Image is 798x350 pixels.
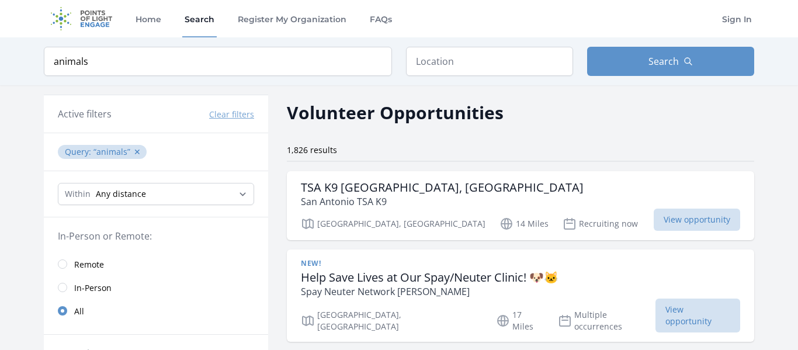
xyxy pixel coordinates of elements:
span: View opportunity [654,209,740,231]
button: Clear filters [209,109,254,120]
button: Search [587,47,754,76]
button: ✕ [134,146,141,158]
span: New! [301,259,321,268]
span: Search [648,54,679,68]
p: [GEOGRAPHIC_DATA], [GEOGRAPHIC_DATA] [301,309,482,332]
a: TSA K9 [GEOGRAPHIC_DATA], [GEOGRAPHIC_DATA] San Antonio TSA K9 [GEOGRAPHIC_DATA], [GEOGRAPHIC_DAT... [287,171,754,240]
a: In-Person [44,276,268,299]
p: 17 Miles [496,309,544,332]
a: Remote [44,252,268,276]
p: [GEOGRAPHIC_DATA], [GEOGRAPHIC_DATA] [301,217,485,231]
span: Query : [65,146,93,157]
q: animals [93,146,130,157]
p: San Antonio TSA K9 [301,195,584,209]
a: New! Help Save Lives at Our Spay/Neuter Clinic! 🐶🐱 Spay Neuter Network [PERSON_NAME] [GEOGRAPHIC_... [287,249,754,342]
select: Search Radius [58,183,254,205]
a: All [44,299,268,323]
input: Keyword [44,47,392,76]
span: 1,826 results [287,144,337,155]
h3: Active filters [58,107,112,121]
p: Spay Neuter Network [PERSON_NAME] [301,285,558,299]
span: View opportunity [655,299,740,332]
p: Multiple occurrences [558,309,655,332]
input: Location [406,47,573,76]
legend: In-Person or Remote: [58,229,254,243]
p: Recruiting now [563,217,638,231]
h3: Help Save Lives at Our Spay/Neuter Clinic! 🐶🐱 [301,271,558,285]
h3: TSA K9 [GEOGRAPHIC_DATA], [GEOGRAPHIC_DATA] [301,181,584,195]
span: In-Person [74,282,112,294]
span: All [74,306,84,317]
p: 14 Miles [499,217,549,231]
span: Remote [74,259,104,271]
h2: Volunteer Opportunities [287,99,504,126]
